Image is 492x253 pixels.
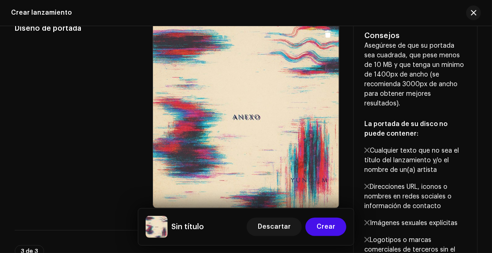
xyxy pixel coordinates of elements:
button: Crear [305,218,346,236]
span: Descartar [258,218,291,236]
button: Descartar [247,218,302,236]
p: Cualquier texto que no sea el título del lanzamiento y/o el nombre de un(a) artista [365,146,466,175]
h5: Sin título [171,221,204,232]
p: La portada de su disco no puede contener: [365,120,466,139]
p: Imágenes sexuales explícitas [365,219,466,228]
img: a3758b72-f4e7-440d-8b08-e7186bc4272d [146,216,168,238]
p: Direcciones URL, iconos o nombres en redes sociales o información de contacto [365,182,466,211]
h5: Consejos [365,30,466,41]
span: Crear [317,218,335,236]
